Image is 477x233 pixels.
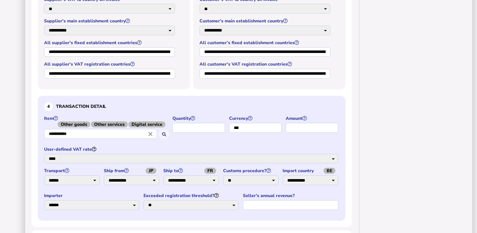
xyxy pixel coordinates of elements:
[44,102,53,111] div: 4
[283,168,339,174] label: Import country
[104,168,160,174] label: Ship from
[146,168,156,174] span: JP
[159,129,169,140] button: Search for an item by HS code or use natural language description
[243,193,339,199] label: Seller's annual revenue?
[199,40,331,46] label: All customer's fixed establishment countries
[44,40,176,46] label: All supplier's fixed establishment countries
[229,115,283,121] label: Currency
[323,168,335,174] span: BE
[223,168,280,174] label: Customs procedure?
[44,146,339,152] label: User-defined VAT rate
[44,168,101,174] label: Transport
[172,115,226,121] label: Quantity
[44,115,169,127] label: Item
[147,130,154,137] i: Close
[143,193,240,199] label: Exceeded registration threshold?
[91,121,128,127] span: Other services
[199,18,331,24] label: Customer's main establishment country
[58,121,90,127] span: Other goods
[286,115,339,121] label: Amount
[44,18,176,24] label: Supplier's main establishment country
[204,168,216,174] span: FR
[44,61,176,67] label: All supplier's VAT registration countries
[44,102,339,111] h3: Transaction detail
[44,193,140,199] label: Importer
[199,61,331,67] label: All customer's VAT registration countries
[128,121,166,127] span: Digital service
[163,168,220,174] label: Ship to
[38,96,345,221] section: Define the item, and answer additional questions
